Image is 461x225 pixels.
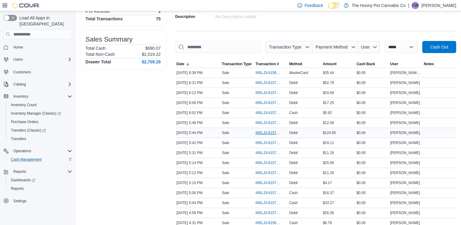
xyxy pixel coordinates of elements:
p: Sale [222,100,229,105]
p: Sale [222,210,229,215]
span: [PERSON_NAME] [390,80,420,85]
span: [PERSON_NAME] [390,120,420,125]
p: Sale [222,120,229,125]
span: $17.25 [323,100,334,105]
p: Sale [222,90,229,95]
span: IN5LJ3-6157301 [256,160,281,165]
button: Transfers [6,135,75,143]
button: Transaction # [254,60,288,68]
span: $11.26 [323,170,334,175]
h3: Sales Summary [85,36,132,43]
div: $0.00 [355,89,389,96]
span: Users [11,56,72,63]
label: Description [175,14,195,19]
span: [PERSON_NAME] [390,160,420,165]
div: [DATE] 6:38 PM [175,69,221,76]
span: Amount [323,62,336,66]
button: Transaction Type [221,60,254,68]
div: [DATE] 5:10 PM [175,179,221,186]
span: Feedback [305,2,323,8]
span: Transfers (Classic) [8,127,72,134]
div: [DATE] 4:58 PM [175,209,221,217]
span: Debit [289,90,298,95]
div: $0.00 [355,179,389,186]
button: Cash Management [6,155,75,164]
button: Users [1,55,75,64]
h4: Total Transactions [85,16,123,21]
span: Home [11,43,72,51]
h6: # of Refunds [85,9,109,14]
div: No Description added [215,12,296,19]
span: Reports [11,186,24,191]
button: Reports [1,167,75,176]
a: Reports [8,185,26,192]
p: Sale [222,110,229,115]
span: $5.92 [323,110,332,115]
span: IN5LJ3-6157689 [256,110,281,115]
span: Debit [289,140,298,145]
span: Method [289,62,302,66]
input: This is a search bar. As you type, the results lower in the page will automatically filter. [175,41,261,53]
p: $690.07 [145,46,161,51]
button: IN5LJ3-6157964 [256,79,287,86]
button: IN5LJ3-6157265 [256,179,287,186]
div: [DATE] 5:14 PM [175,159,221,166]
span: IN5LJ3-6157218 [256,200,281,205]
span: Inventory Manager (Classic) [11,111,61,116]
span: Transfers (Classic) [11,128,46,133]
span: IN5LJ3-6157745 [256,100,281,105]
span: Settings [11,197,72,205]
a: Transfers [8,135,28,143]
span: Inventory Count [8,101,72,109]
div: $0.00 [355,169,389,176]
span: Operations [11,147,72,155]
span: [PERSON_NAME][GEOGRAPHIC_DATA] [390,70,421,75]
span: [PERSON_NAME] [390,130,420,135]
div: $0.00 [355,109,389,116]
span: Reports [8,185,72,192]
button: Settings [1,196,75,205]
button: User [389,60,423,68]
button: IN5LJ3-6157689 [256,109,287,116]
span: $52.78 [323,80,334,85]
p: $2,019.22 [142,52,161,57]
button: Amount [322,60,355,68]
a: Home [11,44,25,51]
span: Dashboards [8,176,72,184]
span: IN5LJ3-6157278 [256,170,281,175]
div: $0.00 [355,199,389,207]
h6: Total Non-Cash [85,52,115,57]
div: $0.00 [355,159,389,166]
span: Transfers [11,136,26,141]
button: IN5LJ3-6157551 [256,129,287,136]
span: Debit [289,150,298,155]
a: Purchase Orders [8,118,41,126]
span: [PERSON_NAME] [390,200,420,205]
div: [DATE] 6:08 PM [175,99,221,106]
button: IN5LJ3-6157789 [256,89,287,96]
span: [PERSON_NAME] [390,170,420,175]
div: [DATE] 6:12 PM [175,89,221,96]
span: Date [176,62,184,66]
button: Payment Method [312,41,358,53]
span: Customers [13,70,31,75]
button: Inventory [11,93,31,100]
p: [PERSON_NAME] [421,2,456,9]
p: Sale [222,160,229,165]
span: [PERSON_NAME] [390,150,420,155]
button: Inventory [1,92,75,101]
span: User [390,62,398,66]
div: $0.00 [355,189,389,196]
span: [PERSON_NAME] [390,190,420,195]
span: Notes [424,62,434,66]
button: IN5LJ3-6157218 [256,199,287,207]
div: $0.00 [355,209,389,217]
div: [DATE] 6:31 PM [175,79,221,86]
span: Cash Management [8,156,72,163]
div: $0.00 [355,149,389,156]
span: $24.68 [323,90,334,95]
div: [DATE] 5:06 PM [175,189,221,196]
span: IN5LJ3-6157540 [256,140,281,145]
button: Transaction Type [266,41,312,53]
button: User [358,41,380,53]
